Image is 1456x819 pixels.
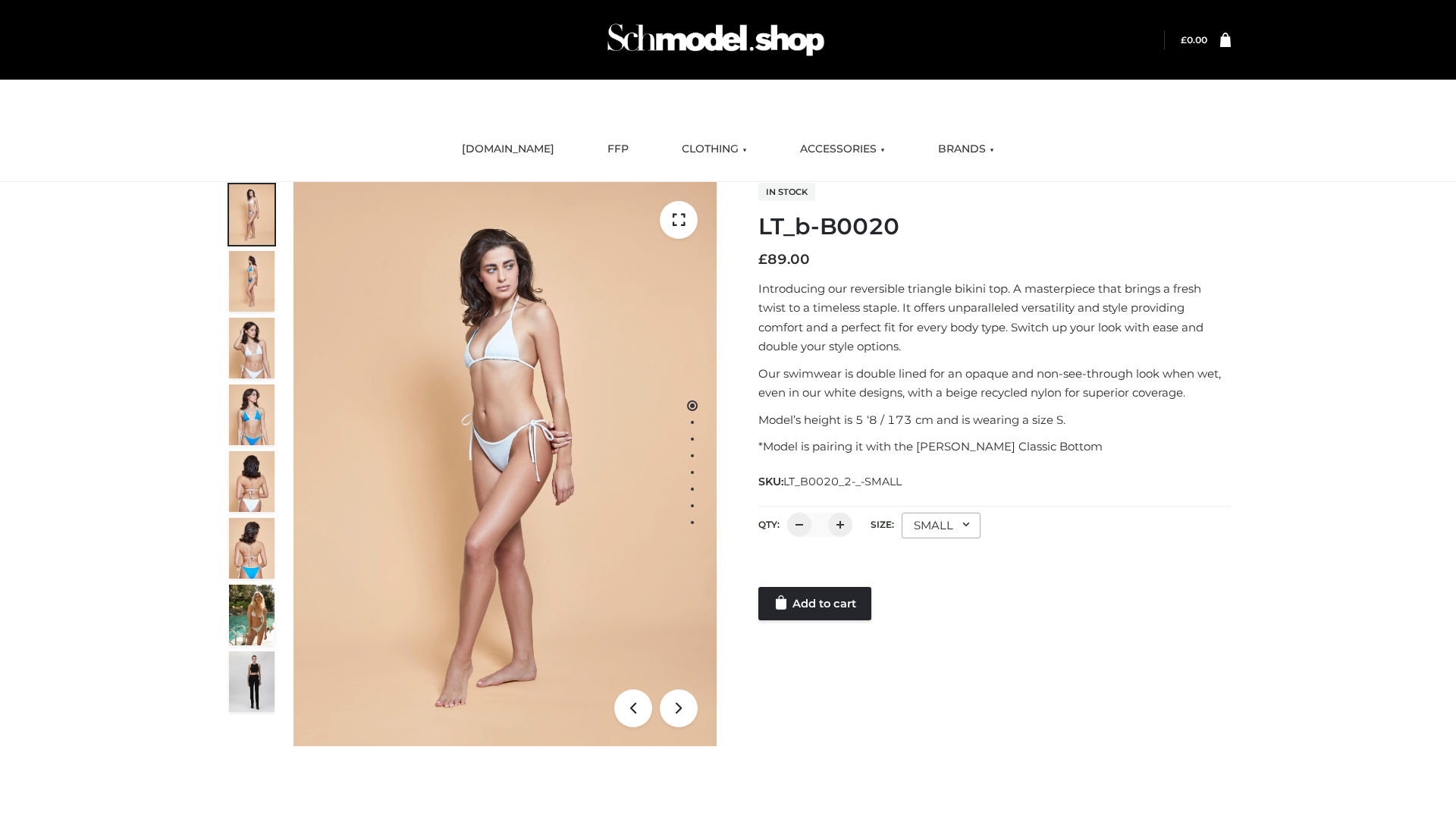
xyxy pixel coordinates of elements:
bdi: 89.00 [758,251,810,268]
span: £ [758,251,767,268]
p: Our swimwear is double lined for an opaque and non-see-through look when wet, even in our white d... [758,364,1231,403]
img: ArielClassicBikiniTop_CloudNine_AzureSky_OW114ECO_4-scaled.jpg [229,384,275,445]
p: *Model is pairing it with the [PERSON_NAME] Classic Bottom [758,437,1231,457]
a: £0.00 [1181,34,1207,45]
img: 49df5f96394c49d8b5cbdcda3511328a.HD-1080p-2.5Mbps-49301101_thumbnail.jpg [229,651,275,712]
span: SKU: [758,472,903,491]
a: [DOMAIN_NAME] [450,133,566,166]
label: QTY: [758,519,780,530]
span: In stock [758,183,815,201]
img: ArielClassicBikiniTop_CloudNine_AzureSky_OW114ECO_7-scaled.jpg [229,451,275,512]
p: Model’s height is 5 ‘8 / 173 cm and is wearing a size S. [758,410,1231,430]
img: ArielClassicBikiniTop_CloudNine_AzureSky_OW114ECO_1 [293,182,717,746]
p: Introducing our reversible triangle bikini top. A masterpiece that brings a fresh twist to a time... [758,279,1231,356]
img: ArielClassicBikiniTop_CloudNine_AzureSky_OW114ECO_1-scaled.jpg [229,184,275,245]
bdi: 0.00 [1181,34,1207,45]
img: ArielClassicBikiniTop_CloudNine_AzureSky_OW114ECO_8-scaled.jpg [229,518,275,579]
a: ACCESSORIES [789,133,896,166]
a: Add to cart [758,587,871,620]
a: BRANDS [927,133,1006,166]
span: £ [1181,34,1187,45]
span: LT_B0020_2-_-SMALL [783,475,902,488]
a: CLOTHING [670,133,758,166]
img: Schmodel Admin 964 [602,10,830,70]
img: ArielClassicBikiniTop_CloudNine_AzureSky_OW114ECO_2-scaled.jpg [229,251,275,312]
label: Size: [871,519,894,530]
div: SMALL [902,513,981,538]
img: Arieltop_CloudNine_AzureSky2.jpg [229,585,275,645]
h1: LT_b-B0020 [758,213,1231,240]
a: FFP [596,133,640,166]
img: ArielClassicBikiniTop_CloudNine_AzureSky_OW114ECO_3-scaled.jpg [229,318,275,378]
